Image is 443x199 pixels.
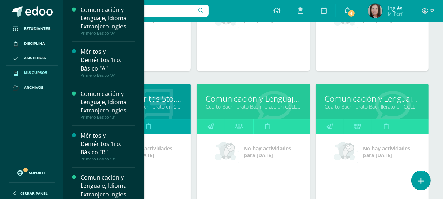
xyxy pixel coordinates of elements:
[80,173,135,198] div: Comunicación y Lenguaje, Idioma Extranjero Inglés
[80,31,135,36] div: Primero Básico "A"
[206,103,301,110] a: Cuarto Bachillerato Bachillerato en CCLL con Orientación en Diseño Gráfico "A"
[80,90,135,120] a: Comunicación y Lenguaje, Idioma Extranjero InglésPrimero Básico "B"
[215,141,239,163] img: no_activities_small.png
[80,6,135,36] a: Comunicación y Lenguaje, Idioma Extranjero InglésPrimero Básico "A"
[80,73,135,78] div: Primero Básico "A"
[347,9,355,17] span: 6
[6,80,58,95] a: Archivos
[29,170,46,175] span: Soporte
[80,156,135,162] div: Primero Básico "B"
[24,26,50,32] span: Estudiantes
[244,145,291,159] span: No hay actividades para [DATE]
[80,132,135,156] div: Méritos y Deméritos 1ro. Básico "B"
[6,36,58,51] a: Disciplina
[80,132,135,162] a: Méritos y Deméritos 1ro. Básico "B"Primero Básico "B"
[24,85,43,90] span: Archivos
[24,55,46,61] span: Asistencia
[80,48,135,72] div: Méritos y Deméritos 1ro. Básico "A"
[368,4,382,18] img: e03ec1ec303510e8e6f60bf4728ca3bf.png
[125,145,172,159] span: No hay actividades para [DATE]
[206,93,301,104] a: Comunicación y Lenguaje L3 Inglés
[80,115,135,120] div: Primero Básico "B"
[24,70,47,76] span: Mis cursos
[388,11,404,17] span: Mi Perfil
[325,103,420,110] a: Cuarto Bachillerato Bachillerato en CCLL con Orientación en Diseño Gráfico "B"
[80,90,135,115] div: Comunicación y Lenguaje, Idioma Extranjero Inglés
[9,163,55,181] a: Soporte
[6,66,58,80] a: Mis cursos
[334,141,358,163] img: no_activities_small.png
[363,145,410,159] span: No hay actividades para [DATE]
[6,22,58,36] a: Estudiantes
[80,6,135,31] div: Comunicación y Lenguaje, Idioma Extranjero Inglés
[20,191,48,196] span: Cerrar panel
[6,51,58,66] a: Asistencia
[24,41,45,47] span: Disciplina
[388,4,404,12] span: Inglés
[80,48,135,78] a: Méritos y Deméritos 1ro. Básico "A"Primero Básico "A"
[325,93,420,104] a: Comunicación y Lenguaje L3 Inglés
